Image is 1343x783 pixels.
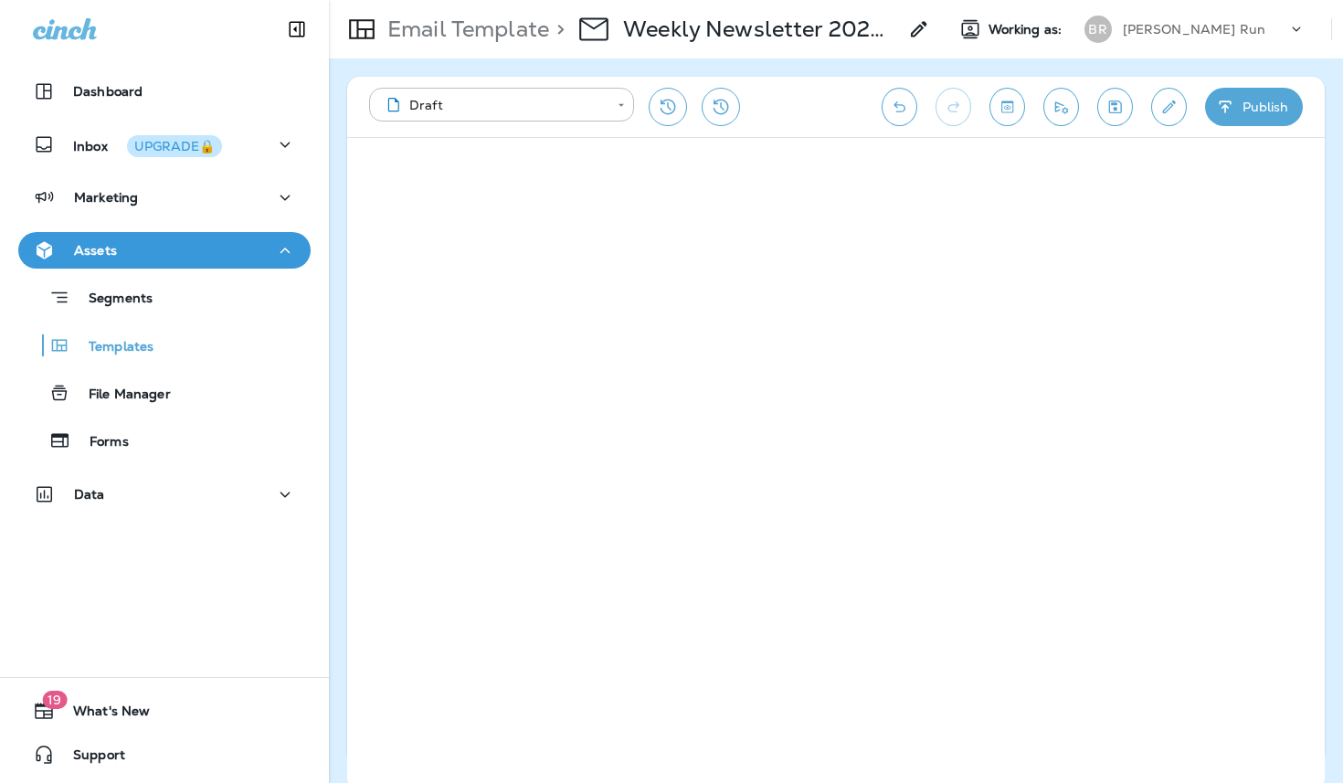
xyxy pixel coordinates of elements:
p: > [549,16,565,43]
button: Segments [18,278,311,317]
button: Toggle preview [989,88,1025,126]
button: Send test email [1043,88,1079,126]
button: Templates [18,326,311,365]
button: Marketing [18,179,311,216]
button: Support [18,736,311,773]
button: 19What's New [18,693,311,729]
p: Forms [71,434,129,451]
button: Collapse Sidebar [271,11,323,48]
button: Undo [882,88,917,126]
p: Dashboard [73,84,143,99]
p: Inbox [73,135,222,154]
button: UPGRADE🔒 [127,135,222,157]
p: Email Template [380,16,549,43]
div: Draft [382,96,605,114]
span: Support [55,747,125,769]
button: Dashboard [18,73,311,110]
p: [PERSON_NAME] Run [1123,22,1265,37]
button: InboxUPGRADE🔒 [18,126,311,163]
span: 19 [42,691,67,709]
span: What's New [55,704,150,725]
button: Restore from previous version [649,88,687,126]
span: Working as: [989,22,1066,37]
p: Weekly Newsletter 2025 - [DATE] Browns Run [623,16,897,43]
button: Assets [18,232,311,269]
div: BR [1084,16,1112,43]
p: Marketing [74,190,138,205]
button: Forms [18,421,311,460]
p: File Manager [70,386,171,404]
p: Assets [74,243,117,258]
button: Edit details [1151,88,1187,126]
p: Templates [70,339,153,356]
button: Publish [1205,88,1303,126]
button: Data [18,476,311,513]
button: Save [1097,88,1133,126]
p: Segments [70,291,153,309]
p: Data [74,487,105,502]
div: UPGRADE🔒 [134,140,215,153]
div: Weekly Newsletter 2025 - 8/18/25 Browns Run [623,16,897,43]
button: View Changelog [702,88,740,126]
button: File Manager [18,374,311,412]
